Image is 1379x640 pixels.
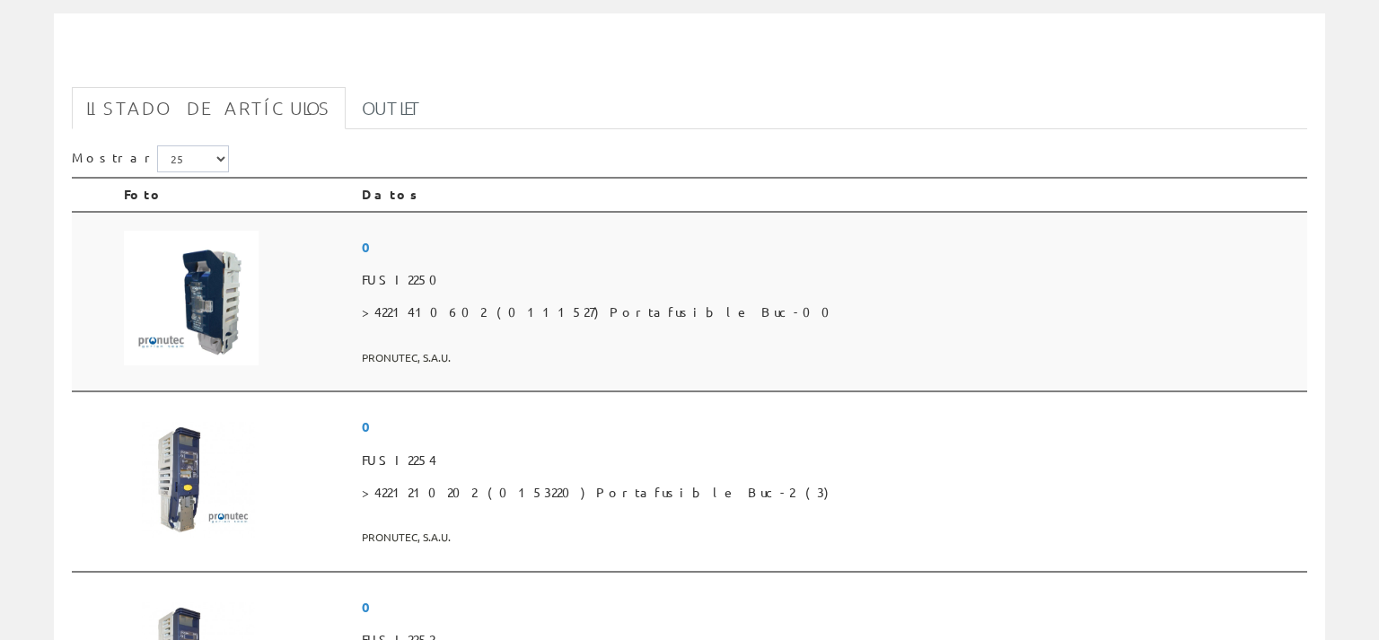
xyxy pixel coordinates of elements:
[347,87,436,129] a: Outlet
[72,42,1307,78] h1: FUSIBLE BUC
[362,231,1300,264] span: 0
[362,444,1300,477] span: FUSI2254
[362,522,1300,552] span: PRONUTEC, S.A.U.
[362,343,1300,373] span: PRONUTEC, S.A.U.
[117,178,355,212] th: Foto
[124,410,255,545] img: Foto artículo >4221210202 (0153220) Portafusible Buc-2 (3) (146.26696832579x150)
[362,264,1300,296] span: FUSI2250
[72,87,346,129] a: Listado de artículos
[362,477,1300,509] span: >4221210202 (0153220) Portafusible Buc-2 (3)
[362,410,1300,443] span: 0
[124,231,259,365] img: Foto artículo >4221410602 (0111527) Portafusible Buc-00 (150x150)
[362,591,1300,624] span: 0
[157,145,229,172] select: Mostrar
[72,145,229,172] label: Mostrar
[355,178,1307,212] th: Datos
[362,296,1300,329] span: >4221410602 (0111527) Portafusible Buc-00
